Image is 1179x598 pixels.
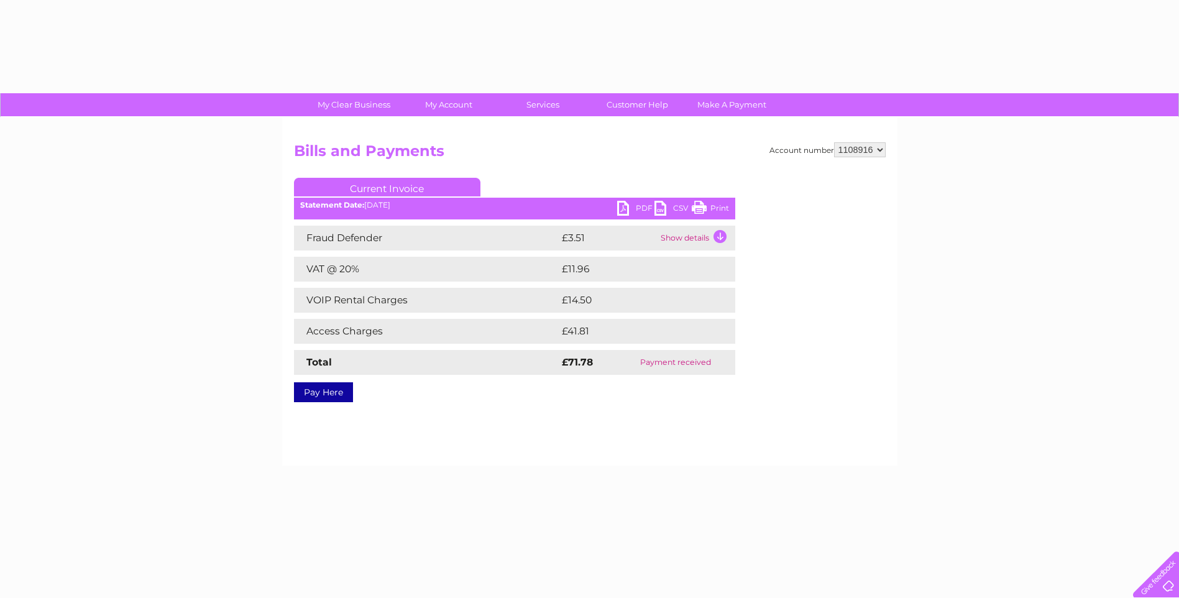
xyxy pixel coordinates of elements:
[559,226,658,251] td: £3.51
[294,178,480,196] a: Current Invoice
[559,257,708,282] td: £11.96
[492,93,594,116] a: Services
[306,356,332,368] strong: Total
[559,319,708,344] td: £41.81
[769,142,886,157] div: Account number
[658,226,735,251] td: Show details
[559,288,709,313] td: £14.50
[681,93,783,116] a: Make A Payment
[294,226,559,251] td: Fraud Defender
[303,93,405,116] a: My Clear Business
[294,257,559,282] td: VAT @ 20%
[616,350,735,375] td: Payment received
[562,356,593,368] strong: £71.78
[294,288,559,313] td: VOIP Rental Charges
[617,201,654,219] a: PDF
[294,319,559,344] td: Access Charges
[294,142,886,166] h2: Bills and Payments
[654,201,692,219] a: CSV
[586,93,689,116] a: Customer Help
[294,201,735,209] div: [DATE]
[294,382,353,402] a: Pay Here
[300,200,364,209] b: Statement Date:
[692,201,729,219] a: Print
[397,93,500,116] a: My Account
